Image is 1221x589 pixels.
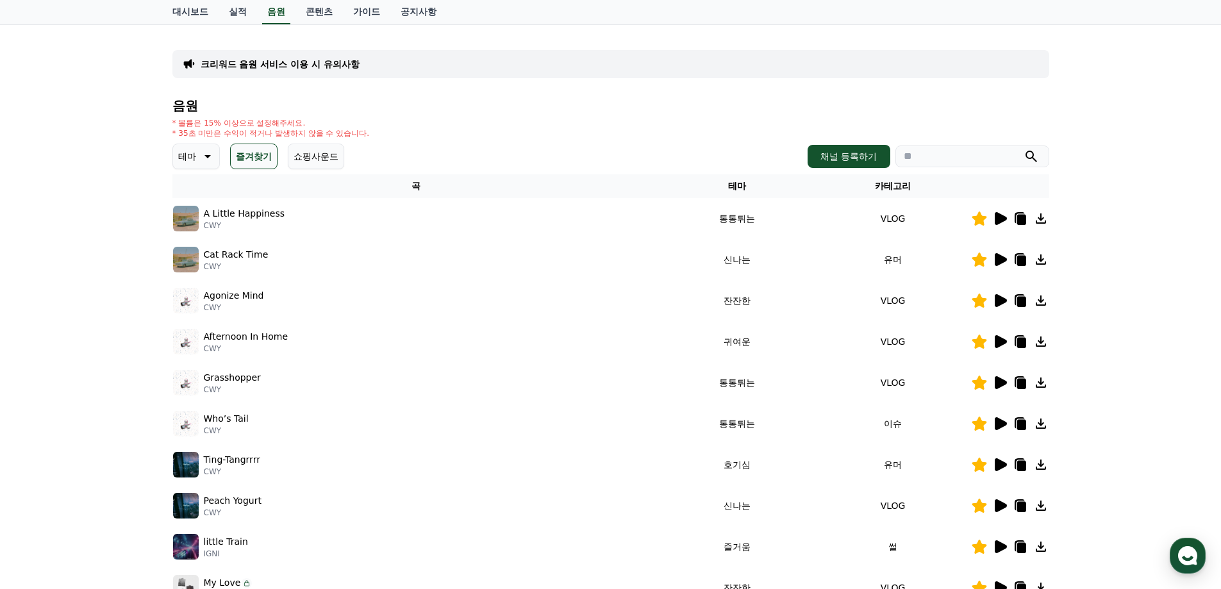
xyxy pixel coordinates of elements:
td: VLOG [815,485,971,526]
th: 테마 [660,174,815,198]
td: 썰 [815,526,971,567]
p: CWY [204,508,262,518]
td: VLOG [815,362,971,403]
p: Grasshopper [204,371,261,385]
button: 테마 [172,144,220,169]
td: 통통튀는 [660,362,815,403]
p: CWY [204,261,269,272]
p: Cat Rack Time [204,248,269,261]
p: CWY [204,303,264,313]
p: Peach Yogurt [204,494,262,508]
a: 크리워드 음원 서비스 이용 시 유의사항 [201,58,360,71]
img: music [173,370,199,395]
td: 유머 [815,444,971,485]
p: Who’s Tail [204,412,249,426]
th: 곡 [172,174,660,198]
p: CWY [204,467,260,477]
td: 호기심 [660,444,815,485]
p: Agonize Mind [204,289,264,303]
td: 잔잔한 [660,280,815,321]
img: music [173,329,199,354]
img: music [173,247,199,272]
a: 대화 [85,406,165,438]
td: 신나는 [660,485,815,526]
p: 테마 [178,147,196,165]
img: music [173,288,199,313]
p: CWY [204,344,288,354]
p: CWY [204,385,261,395]
button: 채널 등록하기 [808,145,890,168]
p: A Little Happiness [204,207,285,220]
img: music [173,452,199,477]
button: 즐겨찾기 [230,144,278,169]
td: 통통튀는 [660,403,815,444]
p: little Train [204,535,248,549]
img: music [173,411,199,436]
span: 대화 [117,426,133,436]
td: VLOG [815,321,971,362]
td: 이슈 [815,403,971,444]
p: IGNI [204,549,248,559]
p: * 35초 미만은 수익이 적거나 발생하지 않을 수 있습니다. [172,128,370,138]
h4: 음원 [172,99,1049,113]
img: music [173,206,199,231]
span: 설정 [198,426,213,436]
p: Ting-Tangrrrr [204,453,260,467]
img: music [173,534,199,560]
td: 신나는 [660,239,815,280]
button: 쇼핑사운드 [288,144,344,169]
td: 즐거움 [660,526,815,567]
th: 카테고리 [815,174,971,198]
a: 홈 [4,406,85,438]
td: 통통튀는 [660,198,815,239]
a: 설정 [165,406,246,438]
span: 홈 [40,426,48,436]
img: music [173,493,199,518]
p: CWY [204,220,285,231]
p: CWY [204,426,249,436]
td: VLOG [815,198,971,239]
p: * 볼륨은 15% 이상으로 설정해주세요. [172,118,370,128]
td: 유머 [815,239,971,280]
td: VLOG [815,280,971,321]
p: Afternoon In Home [204,330,288,344]
td: 귀여운 [660,321,815,362]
